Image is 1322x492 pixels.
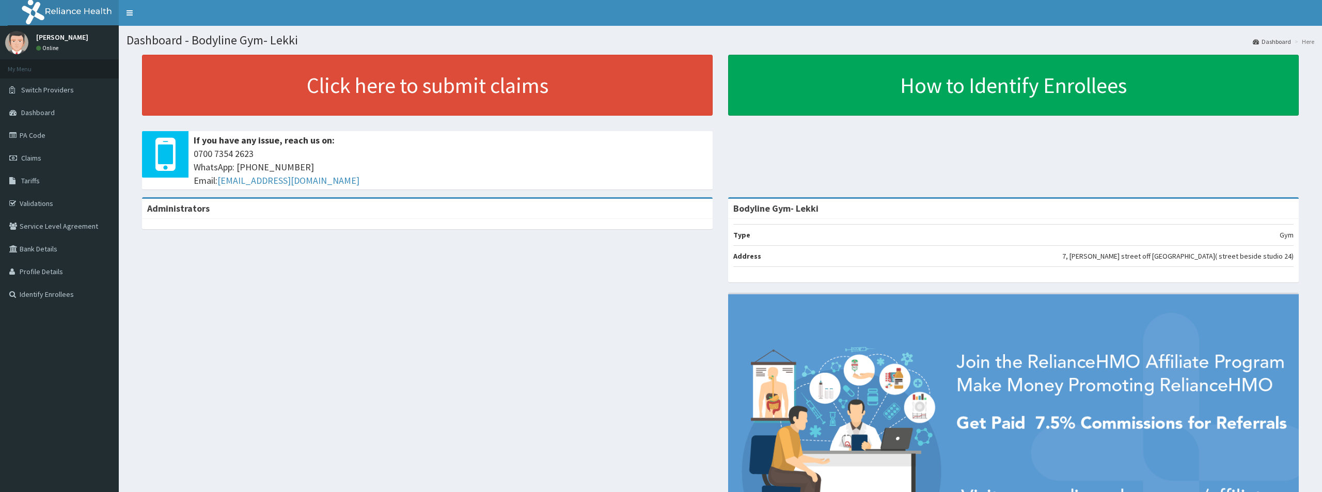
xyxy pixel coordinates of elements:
h1: Dashboard - Bodyline Gym- Lekki [127,34,1314,47]
b: Administrators [147,202,210,214]
span: 0700 7354 2623 WhatsApp: [PHONE_NUMBER] Email: [194,147,707,187]
li: Here [1292,37,1314,46]
a: Online [36,44,61,52]
b: Type [733,230,750,240]
p: 7, [PERSON_NAME] street off [GEOGRAPHIC_DATA]( street beside studio 24) [1062,251,1294,261]
b: Address [733,251,761,261]
p: Gym [1280,230,1294,240]
span: Claims [21,153,41,163]
strong: Bodyline Gym- Lekki [733,202,819,214]
span: Switch Providers [21,85,74,94]
span: Tariffs [21,176,40,185]
p: [PERSON_NAME] [36,34,88,41]
a: Click here to submit claims [142,55,713,116]
a: [EMAIL_ADDRESS][DOMAIN_NAME] [217,174,359,186]
a: Dashboard [1253,37,1291,46]
span: Dashboard [21,108,55,117]
b: If you have any issue, reach us on: [194,134,335,146]
a: How to Identify Enrollees [728,55,1299,116]
img: User Image [5,31,28,54]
